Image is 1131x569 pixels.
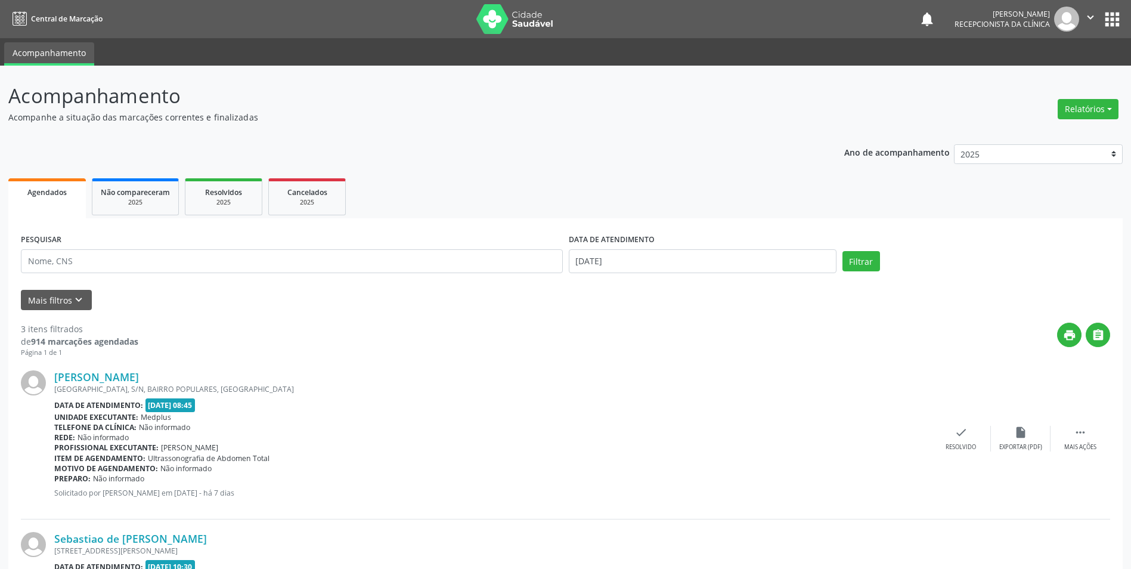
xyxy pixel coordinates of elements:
b: Rede: [54,432,75,443]
i: insert_drive_file [1014,426,1027,439]
span: Não informado [160,463,212,474]
p: Acompanhamento [8,81,788,111]
span: Cancelados [287,187,327,197]
i: check [955,426,968,439]
i: print [1063,329,1076,342]
span: Recepcionista da clínica [955,19,1050,29]
div: 2025 [194,198,253,207]
span: Não informado [93,474,144,484]
span: Não informado [139,422,190,432]
b: Profissional executante: [54,443,159,453]
a: Central de Marcação [8,9,103,29]
input: Selecione um intervalo [569,249,836,273]
i:  [1074,426,1087,439]
label: PESQUISAR [21,231,61,249]
img: img [21,370,46,395]
div: 2025 [277,198,337,207]
div: [PERSON_NAME] [955,9,1050,19]
div: 2025 [101,198,170,207]
span: Não informado [78,432,129,443]
div: Exportar (PDF) [999,443,1042,452]
b: Motivo de agendamento: [54,463,158,474]
span: [PERSON_NAME] [161,443,218,453]
button: notifications [919,11,935,27]
i:  [1084,11,1097,24]
div: [GEOGRAPHIC_DATA], S/N, BAIRRO POPULARES, [GEOGRAPHIC_DATA] [54,384,931,394]
b: Data de atendimento: [54,400,143,410]
button: Mais filtroskeyboard_arrow_down [21,290,92,311]
a: [PERSON_NAME] [54,370,139,384]
button:  [1086,323,1110,347]
div: Resolvido [946,443,976,452]
span: Ultrassonografia de Abdomen Total [148,453,269,463]
span: Não compareceram [101,187,170,197]
span: Central de Marcação [31,14,103,24]
i:  [1092,329,1105,342]
b: Item de agendamento: [54,453,145,463]
strong: 914 marcações agendadas [31,336,138,347]
div: 3 itens filtrados [21,323,138,335]
button: apps [1102,9,1123,30]
b: Preparo: [54,474,91,484]
span: Resolvidos [205,187,242,197]
span: Medplus [141,412,171,422]
div: [STREET_ADDRESS][PERSON_NAME] [54,546,931,556]
div: Mais ações [1064,443,1096,452]
label: DATA DE ATENDIMENTO [569,231,655,249]
div: Página 1 de 1 [21,348,138,358]
img: img [1054,7,1079,32]
span: [DATE] 08:45 [145,398,196,412]
i: keyboard_arrow_down [72,293,85,307]
button: print [1057,323,1082,347]
p: Ano de acompanhamento [844,144,950,159]
p: Acompanhe a situação das marcações correntes e finalizadas [8,111,788,123]
a: Acompanhamento [4,42,94,66]
button:  [1079,7,1102,32]
p: Solicitado por [PERSON_NAME] em [DATE] - há 7 dias [54,488,931,498]
button: Filtrar [842,251,880,271]
button: Relatórios [1058,99,1118,119]
b: Telefone da clínica: [54,422,137,432]
a: Sebastiao de [PERSON_NAME] [54,532,207,545]
div: de [21,335,138,348]
b: Unidade executante: [54,412,138,422]
span: Agendados [27,187,67,197]
input: Nome, CNS [21,249,563,273]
